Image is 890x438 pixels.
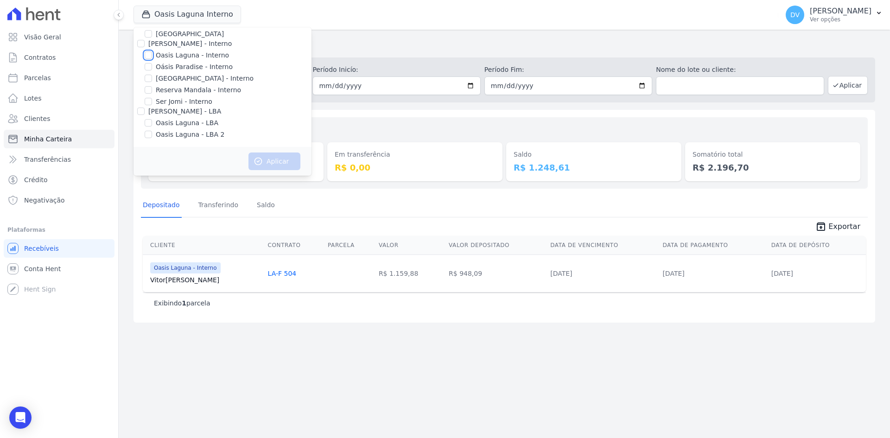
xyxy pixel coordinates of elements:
[4,48,114,67] a: Contratos
[778,2,890,28] button: DV [PERSON_NAME] Ver opções
[828,221,860,232] span: Exportar
[4,171,114,189] a: Crédito
[790,12,800,18] span: DV
[150,262,221,273] span: Oasis Laguna - Interno
[150,275,261,285] a: Vitor[PERSON_NAME]
[24,114,50,123] span: Clientes
[4,239,114,258] a: Recebíveis
[182,299,186,307] b: 1
[255,194,277,218] a: Saldo
[771,270,793,277] a: [DATE]
[659,236,767,255] th: Data de Pagamento
[4,260,114,278] a: Conta Hent
[815,221,826,232] i: unarchive
[197,194,241,218] a: Transferindo
[156,51,229,60] label: Oasis Laguna - Interno
[24,264,61,273] span: Conta Hent
[4,69,114,87] a: Parcelas
[133,37,875,54] h2: Minha Carteira
[24,155,71,164] span: Transferências
[24,244,59,253] span: Recebíveis
[264,236,324,255] th: Contrato
[24,134,72,144] span: Minha Carteira
[547,236,659,255] th: Data de Vencimento
[156,29,224,39] label: [GEOGRAPHIC_DATA]
[156,97,212,107] label: Ser Jomi - Interno
[335,150,495,159] dt: Em transferência
[550,270,572,277] a: [DATE]
[24,94,42,103] span: Lotes
[810,16,871,23] p: Ver opções
[248,152,300,170] button: Aplicar
[375,254,445,292] td: R$ 1.159,88
[335,161,495,174] dd: R$ 0,00
[808,221,868,234] a: unarchive Exportar
[148,108,221,115] label: [PERSON_NAME] - LBA
[156,74,254,83] label: [GEOGRAPHIC_DATA] - Interno
[133,6,241,23] button: Oasis Laguna Interno
[324,236,375,255] th: Parcela
[810,6,871,16] p: [PERSON_NAME]
[445,254,547,292] td: R$ 948,09
[156,62,233,72] label: Oásis Paradise - Interno
[9,406,32,429] div: Open Intercom Messenger
[141,194,182,218] a: Depositado
[4,191,114,209] a: Negativação
[375,236,445,255] th: Valor
[828,76,868,95] button: Aplicar
[156,118,218,128] label: Oasis Laguna - LBA
[143,236,264,255] th: Cliente
[768,236,866,255] th: Data de Depósito
[656,65,824,75] label: Nome do lote ou cliente:
[7,224,111,235] div: Plataformas
[4,109,114,128] a: Clientes
[514,161,674,174] dd: R$ 1.248,61
[154,298,210,308] p: Exibindo parcela
[24,175,48,184] span: Crédito
[312,65,480,75] label: Período Inicío:
[156,130,224,140] label: Oasis Laguna - LBA 2
[156,85,241,95] label: Reserva Mandala - Interno
[514,150,674,159] dt: Saldo
[4,28,114,46] a: Visão Geral
[24,196,65,205] span: Negativação
[693,150,853,159] dt: Somatório total
[24,53,56,62] span: Contratos
[445,236,547,255] th: Valor Depositado
[4,150,114,169] a: Transferências
[693,161,853,174] dd: R$ 2.196,70
[24,32,61,42] span: Visão Geral
[268,270,297,277] a: LA-F 504
[24,73,51,83] span: Parcelas
[662,270,684,277] a: [DATE]
[148,40,232,47] label: [PERSON_NAME] - Interno
[4,89,114,108] a: Lotes
[484,65,652,75] label: Período Fim:
[4,130,114,148] a: Minha Carteira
